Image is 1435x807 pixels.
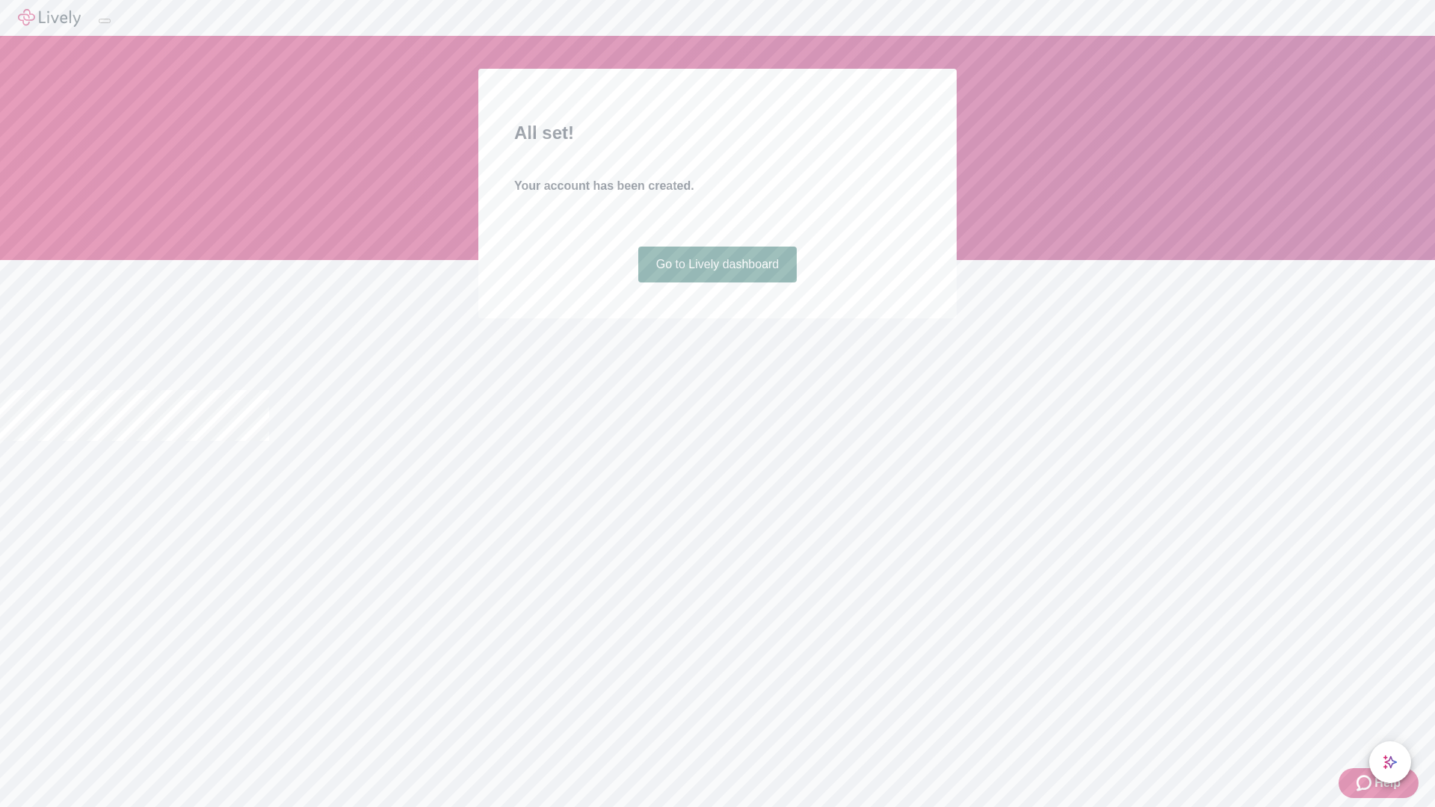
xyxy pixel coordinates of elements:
[514,177,921,195] h4: Your account has been created.
[1339,768,1419,798] button: Zendesk support iconHelp
[1357,774,1374,792] svg: Zendesk support icon
[1383,755,1398,770] svg: Lively AI Assistant
[638,247,797,282] a: Go to Lively dashboard
[99,19,111,23] button: Log out
[514,120,921,146] h2: All set!
[1374,774,1401,792] span: Help
[1369,741,1411,783] button: chat
[18,9,81,27] img: Lively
